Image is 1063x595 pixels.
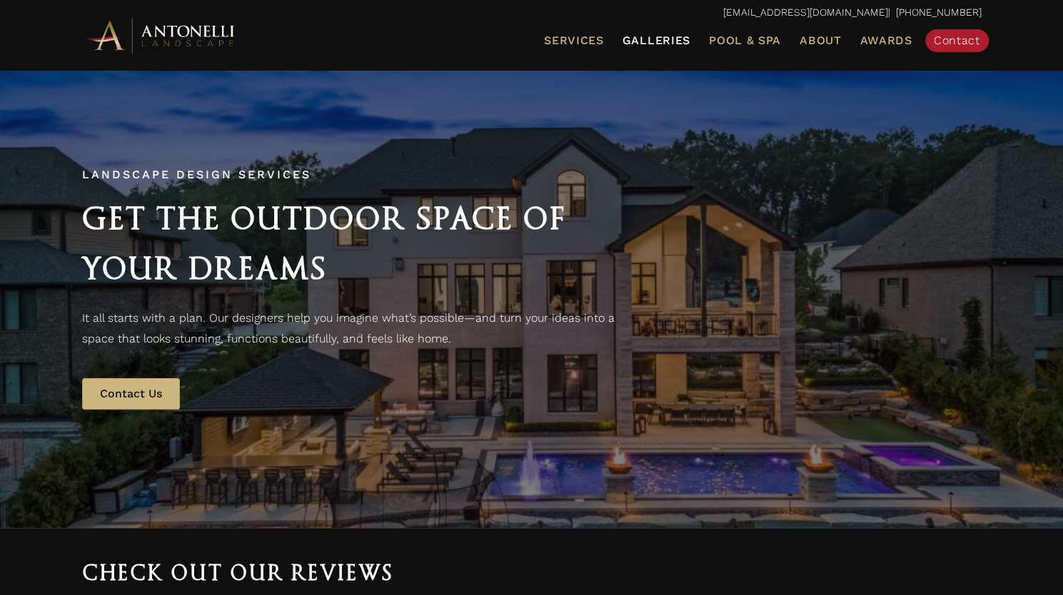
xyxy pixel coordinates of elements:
a: About [794,31,847,50]
a: Contact [925,29,989,52]
a: [EMAIL_ADDRESS][DOMAIN_NAME] [723,6,888,18]
a: Galleries [617,31,696,50]
p: | [PHONE_NUMBER] [82,4,982,22]
span: Galleries [623,34,690,47]
span: Contact [934,34,980,47]
span: Awards [860,34,912,47]
img: Antonelli Horizontal Logo [82,16,239,55]
a: Pool & Spa [703,31,787,50]
a: Contact Us [82,378,180,410]
span: About [800,35,842,46]
span: Pool & Spa [709,34,781,47]
span: Get the Outdoor Space of Your Dreams [82,200,566,286]
span: Landscape Design Services [82,168,311,181]
span: Services [544,35,604,46]
a: Services [538,31,610,50]
a: Awards [854,31,917,50]
span: Check out our reviews [82,561,394,585]
span: Contact Us [100,387,162,400]
p: It all starts with a plan. Our designers help you imagine what’s possible—and turn your ideas int... [82,307,639,350]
